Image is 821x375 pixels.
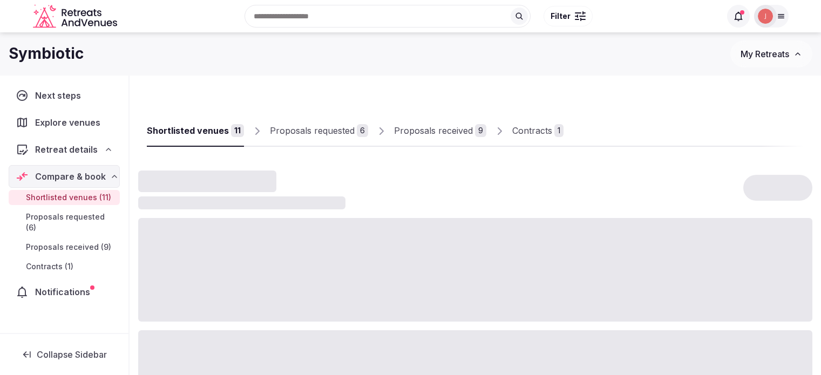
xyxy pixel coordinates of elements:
[9,111,120,134] a: Explore venues
[35,89,85,102] span: Next steps
[37,349,107,360] span: Collapse Sidebar
[270,115,368,147] a: Proposals requested6
[554,124,564,137] div: 1
[394,124,473,137] div: Proposals received
[551,11,571,22] span: Filter
[35,170,106,183] span: Compare & book
[9,209,120,235] a: Proposals requested (6)
[35,143,98,156] span: Retreat details
[730,40,812,67] button: My Retreats
[544,6,593,26] button: Filter
[26,192,111,203] span: Shortlisted venues (11)
[9,190,120,205] a: Shortlisted venues (11)
[758,9,773,24] img: Joanna Asiukiewicz
[270,124,355,137] div: Proposals requested
[33,4,119,29] a: Visit the homepage
[35,285,94,298] span: Notifications
[26,242,111,253] span: Proposals received (9)
[26,212,116,233] span: Proposals requested (6)
[741,49,789,59] span: My Retreats
[512,115,564,147] a: Contracts1
[35,116,105,129] span: Explore venues
[33,4,119,29] svg: Retreats and Venues company logo
[9,259,120,274] a: Contracts (1)
[231,124,244,137] div: 11
[475,124,486,137] div: 9
[357,124,368,137] div: 6
[512,124,552,137] div: Contracts
[9,281,120,303] a: Notifications
[9,84,120,107] a: Next steps
[147,115,244,147] a: Shortlisted venues11
[147,124,229,137] div: Shortlisted venues
[26,261,73,272] span: Contracts (1)
[9,343,120,366] button: Collapse Sidebar
[9,43,84,64] h1: Symbiotic
[394,115,486,147] a: Proposals received9
[9,240,120,255] a: Proposals received (9)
